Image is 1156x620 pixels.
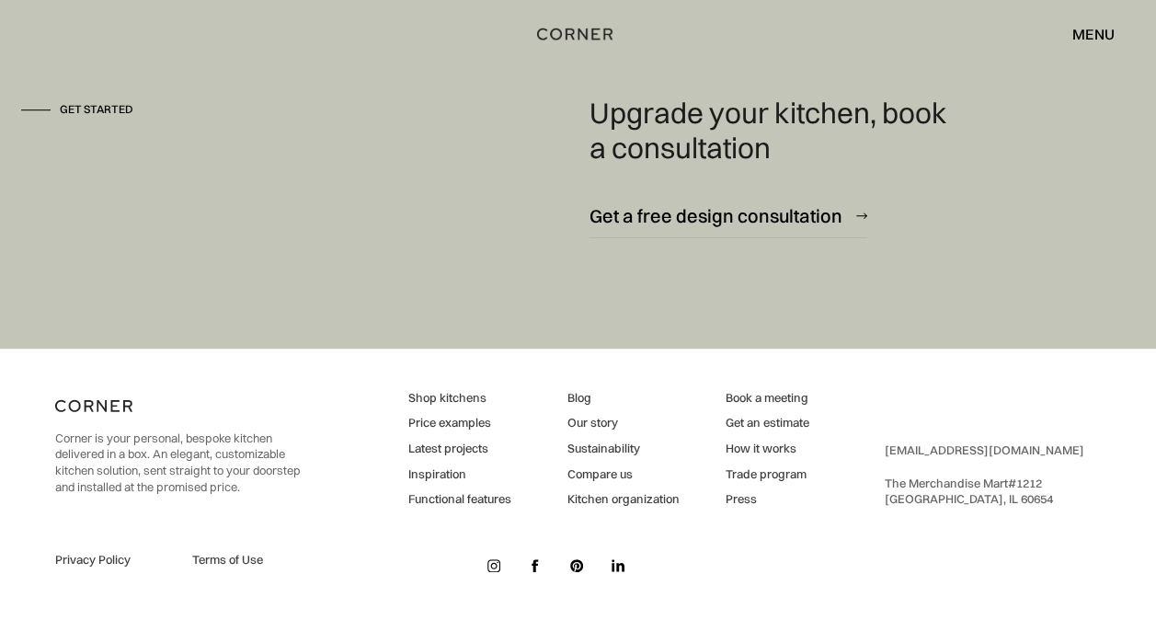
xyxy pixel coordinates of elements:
a: Privacy Policy [55,552,170,568]
a: Compare us [567,466,680,483]
a: Book a meeting [726,390,809,407]
div: menu [1072,27,1115,41]
a: Shop kitchens [408,390,511,407]
a: Functional features [408,491,511,508]
div: menu [1054,18,1115,50]
a: Kitchen organization [567,491,680,508]
h4: Upgrade your kitchen, book a consultation [589,96,960,166]
a: How it works [726,441,809,457]
a: Get a free design consultation [589,193,867,238]
a: Latest projects [408,441,511,457]
div: Get started [60,102,133,118]
div: ‍ The Merchandise Mart #1212 ‍ [GEOGRAPHIC_DATA], IL 60654 [885,442,1084,507]
a: Terms of Use [192,552,307,568]
a: [EMAIL_ADDRESS][DOMAIN_NAME] [885,442,1084,457]
a: Inspiration [408,466,511,483]
a: Trade program [726,466,809,483]
a: Blog [567,390,680,407]
a: home [532,22,624,46]
a: Our story [567,415,680,431]
p: Corner is your personal, bespoke kitchen delivered in a box. An elegant, customizable kitchen sol... [55,431,306,495]
div: Get a free design consultation [589,203,842,228]
a: Price examples [408,415,511,431]
a: Press [726,491,809,508]
a: Sustainability [567,441,680,457]
a: Get an estimate [726,415,809,431]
